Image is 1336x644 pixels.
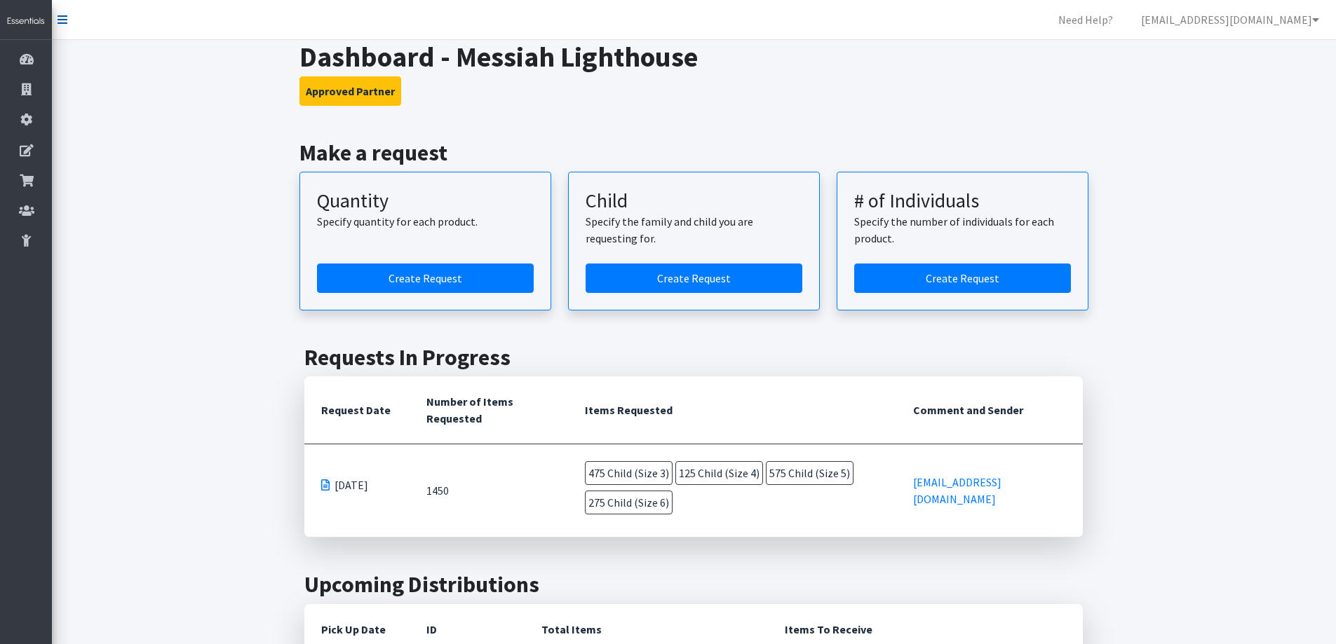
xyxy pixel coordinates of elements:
[586,263,802,293] a: Create a request for a child or family
[6,15,46,27] img: HumanEssentials
[585,491,673,514] span: 275 Child (Size 6)
[896,376,1083,444] th: Comment and Sender
[304,571,1083,598] h2: Upcoming Distributions
[1130,6,1330,34] a: [EMAIL_ADDRESS][DOMAIN_NAME]
[1047,6,1124,34] a: Need Help?
[586,213,802,247] p: Specify the family and child you are requesting for.
[410,444,568,537] td: 1450
[317,263,534,293] a: Create a request by quantity
[317,213,534,230] p: Specify quantity for each product.
[317,189,534,213] h3: Quantity
[299,139,1088,166] h2: Make a request
[913,475,1001,506] a: [EMAIL_ADDRESS][DOMAIN_NAME]
[854,263,1071,293] a: Create a request by number of individuals
[585,461,673,485] span: 475 Child (Size 3)
[854,189,1071,213] h3: # of Individuals
[568,376,896,444] th: Items Requested
[586,189,802,213] h3: Child
[299,76,401,106] button: Approved Partner
[304,376,410,444] th: Request Date
[675,461,763,485] span: 125 Child (Size 4)
[304,344,1083,371] h2: Requests In Progress
[854,213,1071,247] p: Specify the number of individuals for each product.
[766,461,853,485] span: 575 Child (Size 5)
[335,477,368,493] span: [DATE]
[299,40,1088,74] h1: Dashboard - Messiah Lighthouse
[410,376,568,444] th: Number of Items Requested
